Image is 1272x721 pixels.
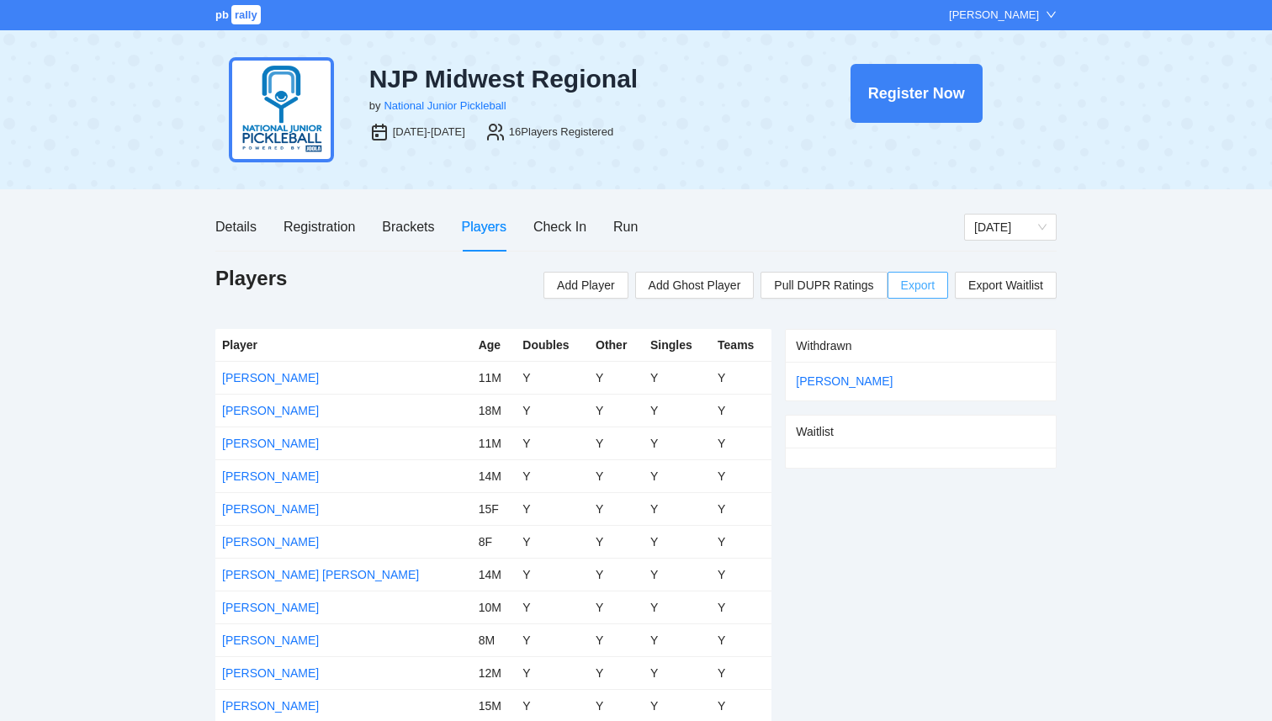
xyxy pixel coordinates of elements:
td: Y [516,656,589,689]
div: Details [215,216,257,237]
td: Y [644,656,711,689]
td: Y [644,525,711,558]
span: Export Waitlist [968,273,1043,298]
a: [PERSON_NAME] [PERSON_NAME] [222,568,419,581]
div: Check In [533,216,586,237]
td: Y [516,558,589,591]
td: Y [644,427,711,459]
span: rally [231,5,261,24]
span: Export [901,273,935,298]
div: Withdrawn [796,330,1046,362]
td: Y [516,623,589,656]
div: 16 Players Registered [509,124,613,140]
td: Y [589,427,644,459]
span: Thursday [974,215,1047,240]
td: 11M [472,427,517,459]
a: [PERSON_NAME] [222,437,319,450]
a: [PERSON_NAME] [222,699,319,713]
td: Y [589,591,644,623]
a: [PERSON_NAME] [222,634,319,647]
td: Y [516,394,589,427]
div: by [369,98,381,114]
td: Y [711,656,771,689]
a: Export Waitlist [955,272,1057,299]
td: Y [711,623,771,656]
td: Y [711,591,771,623]
span: Add Player [557,276,614,294]
button: Add Player [543,272,628,299]
button: Register Now [851,64,983,123]
button: Add Ghost Player [635,272,755,299]
td: Y [589,459,644,492]
td: Y [589,361,644,394]
div: [DATE]-[DATE] [393,124,465,140]
div: Other [596,336,637,354]
div: Teams [718,336,765,354]
a: [PERSON_NAME] [222,371,319,384]
td: Y [589,525,644,558]
div: Brackets [382,216,434,237]
td: 18M [472,394,517,427]
td: Y [711,558,771,591]
div: Run [613,216,638,237]
td: Y [589,492,644,525]
td: Y [516,591,589,623]
div: Doubles [522,336,582,354]
td: Y [644,361,711,394]
td: Y [516,492,589,525]
td: Y [711,394,771,427]
td: Y [711,427,771,459]
a: Export [888,272,948,299]
td: Y [516,459,589,492]
div: Waitlist [796,416,1046,448]
span: down [1046,9,1057,20]
td: 14M [472,558,517,591]
span: pb [215,8,229,21]
h1: Players [215,265,287,292]
td: Y [711,361,771,394]
td: Y [516,361,589,394]
span: Pull DUPR Ratings [774,276,873,294]
div: Player [222,336,465,354]
div: NJP Midwest Regional [369,64,763,94]
td: Y [711,459,771,492]
a: [PERSON_NAME] [222,469,319,483]
a: [PERSON_NAME] [222,601,319,614]
img: njp-logo2.png [229,57,334,162]
div: Age [479,336,510,354]
td: Y [516,427,589,459]
div: [PERSON_NAME] [949,7,1039,24]
td: Y [644,558,711,591]
td: 15F [472,492,517,525]
td: Y [644,459,711,492]
td: Y [516,525,589,558]
td: 12M [472,656,517,689]
td: Y [589,394,644,427]
a: [PERSON_NAME] [222,535,319,549]
td: Y [589,558,644,591]
button: Pull DUPR Ratings [761,272,887,299]
td: Y [644,394,711,427]
td: 11M [472,361,517,394]
td: 8M [472,623,517,656]
a: [PERSON_NAME] [796,374,893,388]
span: Add Ghost Player [649,276,741,294]
td: Y [644,492,711,525]
a: [PERSON_NAME] [222,404,319,417]
div: Registration [284,216,355,237]
a: [PERSON_NAME] [222,502,319,516]
td: Y [589,623,644,656]
a: [PERSON_NAME] [222,666,319,680]
td: Y [644,623,711,656]
td: Y [589,656,644,689]
td: Y [711,492,771,525]
td: 8F [472,525,517,558]
td: Y [644,591,711,623]
div: Players [462,216,506,237]
td: 14M [472,459,517,492]
td: Y [711,525,771,558]
a: National Junior Pickleball [384,99,506,112]
a: pbrally [215,8,263,21]
div: Singles [650,336,704,354]
td: 10M [472,591,517,623]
